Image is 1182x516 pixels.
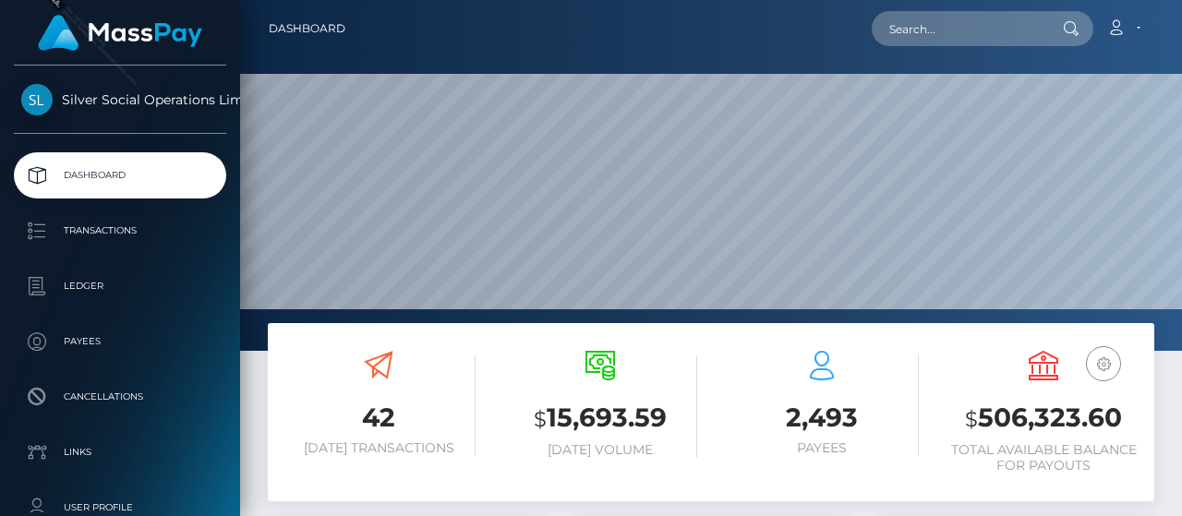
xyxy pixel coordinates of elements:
small: $ [965,406,978,432]
h6: Payees [725,440,919,456]
h3: 506,323.60 [947,400,1140,438]
img: MassPay Logo [38,15,202,51]
h6: [DATE] Transactions [282,440,476,456]
p: Dashboard [21,162,219,189]
span: Silver Social Operations Limited [14,91,226,108]
a: Links [14,429,226,475]
a: Dashboard [269,9,345,48]
h3: 2,493 [725,400,919,436]
h3: 15,693.59 [503,400,697,438]
p: Cancellations [21,383,219,411]
p: Ledger [21,272,219,300]
h6: Total Available Balance for Payouts [947,442,1140,474]
p: Links [21,438,219,466]
a: Dashboard [14,152,226,198]
a: Cancellations [14,374,226,420]
input: Search... [872,11,1045,46]
h6: [DATE] Volume [503,442,697,458]
p: Transactions [21,217,219,245]
a: Ledger [14,263,226,309]
img: Silver Social Operations Limited [21,84,53,115]
p: Payees [21,328,219,355]
a: Payees [14,318,226,365]
a: Transactions [14,208,226,254]
small: $ [534,406,547,432]
h3: 42 [282,400,476,436]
